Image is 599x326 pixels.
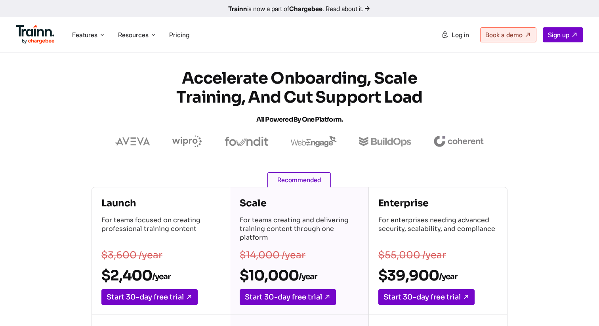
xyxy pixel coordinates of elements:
span: Features [72,31,97,39]
img: Trainn Logo [16,25,55,44]
sub: /year [152,272,170,282]
img: foundit logo [224,137,269,146]
a: Log in [437,28,474,42]
s: $55,000 /year [378,249,446,261]
span: Sign up [548,31,569,39]
b: Trainn [228,5,247,13]
p: For enterprises needing advanced security, scalability, and compliance [378,216,498,244]
span: All Powered by One Platform. [256,115,343,124]
h4: Launch [101,197,220,210]
span: Resources [118,31,149,39]
a: Sign up [543,27,583,42]
span: Recommended [267,172,331,187]
a: Pricing [169,31,189,39]
b: Chargebee [289,5,322,13]
img: coherent logo [433,136,484,147]
iframe: Chat Widget [559,288,599,326]
img: wipro logo [172,135,202,147]
span: Log in [452,31,469,39]
span: Book a demo [485,31,523,39]
p: For teams focused on creating professional training content [101,216,220,244]
p: For teams creating and delivering training content through one platform [240,216,359,244]
img: webengage logo [291,136,337,147]
s: $14,000 /year [240,249,305,261]
a: Start 30-day free trial [101,289,198,305]
sub: /year [439,272,457,282]
h1: Accelerate Onboarding, Scale Training, and Cut Support Load [157,69,442,129]
a: Start 30-day free trial [240,289,336,305]
s: $3,600 /year [101,249,162,261]
h2: $39,900 [378,267,498,284]
a: Start 30-day free trial [378,289,475,305]
h4: Scale [240,197,359,210]
h2: $2,400 [101,267,220,284]
h4: Enterprise [378,197,498,210]
a: Book a demo [480,27,536,42]
sub: /year [299,272,317,282]
h2: $10,000 [240,267,359,284]
img: aveva logo [115,137,150,145]
img: buildops logo [359,137,411,147]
